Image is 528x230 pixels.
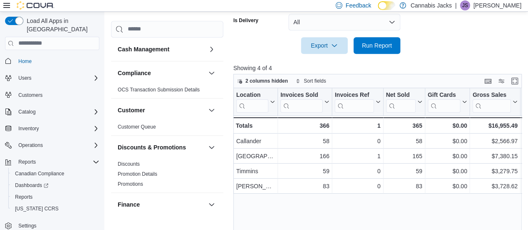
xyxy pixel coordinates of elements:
[472,91,511,99] div: Gross Sales
[280,181,329,191] div: 83
[207,68,217,78] button: Compliance
[2,139,103,151] button: Operations
[18,222,36,229] span: Settings
[335,136,380,146] div: 0
[472,151,518,161] div: $7,380.15
[335,91,374,99] div: Invoices Ref
[12,192,36,202] a: Reports
[118,143,205,152] button: Discounts & Promotions
[510,76,520,86] button: Enter fullscreen
[234,76,291,86] button: 2 columns hidden
[386,181,422,191] div: 83
[335,151,380,161] div: 1
[236,91,268,112] div: Location
[15,157,39,167] button: Reports
[280,166,329,176] div: 59
[460,0,470,10] div: John Shelegey
[18,75,31,81] span: Users
[15,107,99,117] span: Catalog
[386,151,422,161] div: 165
[15,170,64,177] span: Canadian Compliance
[236,151,275,161] div: [GEOGRAPHIC_DATA]
[455,0,457,10] p: |
[427,151,467,161] div: $0.00
[111,159,223,192] div: Discounts & Promotions
[362,41,392,50] span: Run Report
[245,78,288,84] span: 2 columns hidden
[280,136,329,146] div: 58
[118,106,205,114] button: Customer
[427,181,467,191] div: $0.00
[427,166,467,176] div: $0.00
[18,125,39,132] span: Inventory
[15,56,35,66] a: Home
[15,205,58,212] span: [US_STATE] CCRS
[207,200,217,210] button: Finance
[12,204,99,214] span: Washington CCRS
[2,72,103,84] button: Users
[118,143,186,152] h3: Discounts & Promotions
[15,73,35,83] button: Users
[236,91,275,112] button: Location
[118,161,140,167] a: Discounts
[473,0,521,10] p: [PERSON_NAME]
[118,124,156,130] a: Customer Queue
[280,151,329,161] div: 166
[386,91,415,112] div: Net Sold
[386,91,422,112] button: Net Sold
[18,142,43,149] span: Operations
[472,121,518,131] div: $16,955.49
[472,166,518,176] div: $3,279.75
[15,56,99,66] span: Home
[288,14,400,30] button: All
[335,91,374,112] div: Invoices Ref
[354,37,400,54] button: Run Report
[2,89,103,101] button: Customers
[12,180,99,190] span: Dashboards
[15,90,99,100] span: Customers
[306,37,343,54] span: Export
[118,69,205,77] button: Compliance
[301,37,348,54] button: Export
[12,204,62,214] a: [US_STATE] CCRS
[12,192,99,202] span: Reports
[15,194,33,200] span: Reports
[304,78,326,84] span: Sort fields
[462,0,468,10] span: JS
[15,157,99,167] span: Reports
[18,159,36,165] span: Reports
[23,17,99,33] span: Load All Apps in [GEOGRAPHIC_DATA]
[8,168,103,179] button: Canadian Compliance
[280,91,329,112] button: Invoices Sold
[15,124,42,134] button: Inventory
[118,45,205,53] button: Cash Management
[386,121,422,131] div: 365
[15,182,48,189] span: Dashboards
[236,136,275,146] div: Callander
[472,91,518,112] button: Gross Sales
[2,106,103,118] button: Catalog
[233,64,525,72] p: Showing 4 of 4
[427,136,467,146] div: $0.00
[15,140,46,150] button: Operations
[472,181,518,191] div: $3,728.62
[483,76,493,86] button: Keyboard shortcuts
[410,0,452,10] p: Cannabis Jacks
[118,45,169,53] h3: Cash Management
[346,1,371,10] span: Feedback
[2,156,103,168] button: Reports
[472,136,518,146] div: $2,566.97
[118,86,200,93] span: OCS Transaction Submission Details
[472,91,511,112] div: Gross Sales
[18,92,43,99] span: Customers
[118,106,145,114] h3: Customer
[335,166,380,176] div: 0
[118,181,143,187] a: Promotions
[335,91,380,112] button: Invoices Ref
[118,87,200,93] a: OCS Transaction Submission Details
[378,1,395,10] input: Dark Mode
[18,58,32,65] span: Home
[386,136,422,146] div: 58
[15,124,99,134] span: Inventory
[15,140,99,150] span: Operations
